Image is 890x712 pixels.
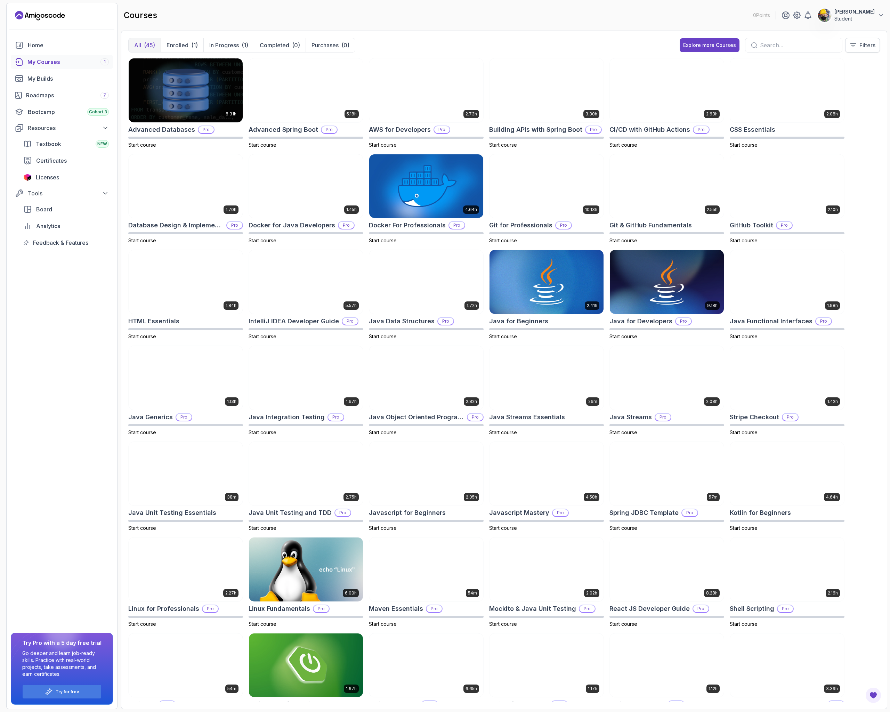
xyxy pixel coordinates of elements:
img: Java Functional Interfaces card [730,250,844,314]
img: user profile image [818,9,831,22]
div: Explore more Courses [683,42,736,49]
span: Start course [128,142,156,148]
p: 4.64h [465,207,477,212]
span: Start course [489,333,517,339]
img: Javascript Mastery card [489,442,604,506]
span: Licenses [36,173,59,181]
span: Board [36,205,52,213]
span: Start course [489,237,517,243]
p: Pro [694,126,709,133]
p: 3.30h [585,111,597,117]
span: Start course [249,333,276,339]
p: 1.67h [346,399,357,404]
p: 1.72h [467,303,477,308]
span: Start course [128,525,156,531]
img: Advanced Spring Boot card [249,58,363,122]
h2: Java Functional Interfaces [730,316,812,326]
p: 2.82h [466,399,477,404]
div: (0) [341,41,349,49]
span: Start course [609,429,637,435]
h2: GitHub Toolkit [730,220,773,230]
p: Pro [342,318,358,325]
button: Tools [11,187,113,200]
span: Start course [730,142,758,148]
h2: Javascript Mastery [489,508,549,518]
p: 1.13h [227,399,236,404]
div: My Builds [27,74,109,83]
p: Enrolled [167,41,188,49]
img: Java Streams card [610,346,724,410]
span: Start course [369,525,397,531]
h2: Java for Beginners [489,316,548,326]
p: 38m [227,494,236,500]
span: Start course [128,237,156,243]
h2: Spring AI [128,699,156,709]
button: Purchases(0) [306,38,355,52]
img: Mockito & Java Unit Testing card [489,537,604,601]
p: Pro [783,414,798,421]
img: Shell Scripting card [730,537,844,601]
button: Open Feedback Button [865,687,882,704]
p: 2.08h [826,111,838,117]
p: Pro [339,222,354,229]
div: (1) [191,41,198,49]
p: 2.73h [466,111,477,117]
p: Pro [669,701,684,708]
p: 8.31h [226,111,236,117]
h2: Git for Professionals [489,220,552,230]
p: 2.41h [587,303,597,308]
img: Java Streams Essentials card [489,346,604,410]
button: Filters [845,38,880,52]
img: Java for Beginners card [489,250,604,314]
img: Spring JDBC Template card [610,442,724,506]
a: board [19,202,113,216]
button: Resources [11,122,113,134]
a: bootcamp [11,105,113,119]
img: Database Design & Implementation card [129,154,243,218]
span: Feedback & Features [33,238,88,247]
img: Java Integration Testing card [249,346,363,410]
div: Resources [28,124,109,132]
p: Pro [314,605,329,612]
img: GitHub Toolkit card [730,154,844,218]
p: In Progress [209,41,239,49]
span: Start course [369,429,397,435]
p: 1.84h [226,303,236,308]
img: Javascript for Beginners card [369,442,483,506]
img: CI/CD with GitHub Actions card [610,58,724,122]
p: Filters [859,41,875,49]
h2: Kotlin for Beginners [730,508,791,518]
p: 1.17h [588,686,597,691]
span: Start course [730,429,758,435]
p: Pro [468,414,483,421]
span: Start course [249,621,276,627]
p: 1.42h [827,399,838,404]
img: Java Object Oriented Programming card [369,346,483,410]
a: courses [11,55,113,69]
img: Java Data Structures card [369,250,483,314]
p: 1.70h [226,207,236,212]
a: certificates [19,154,113,168]
p: 8.28h [706,590,718,596]
p: Purchases [311,41,339,49]
p: Pro [777,222,792,229]
h2: Maven Essentials [369,604,423,614]
img: Git for Professionals card [489,154,604,218]
p: Pro [160,701,175,708]
span: Start course [489,621,517,627]
h2: CI/CD with GitHub Actions [609,125,690,135]
p: 1.45h [346,207,357,212]
h2: Spring for GraphQL [489,699,548,709]
img: Building APIs with Spring Boot card [489,58,604,122]
span: Start course [128,621,156,627]
p: Pro [449,222,464,229]
p: Pro [553,509,568,516]
p: 5.18h [347,111,357,117]
img: Git & GitHub Fundamentals card [610,154,724,218]
button: Completed(0) [254,38,306,52]
img: CSS Essentials card [730,58,844,122]
p: 2.75h [346,494,357,500]
p: [PERSON_NAME] [834,8,875,15]
p: All [134,41,141,49]
h2: Linux Fundamentals [249,604,310,614]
